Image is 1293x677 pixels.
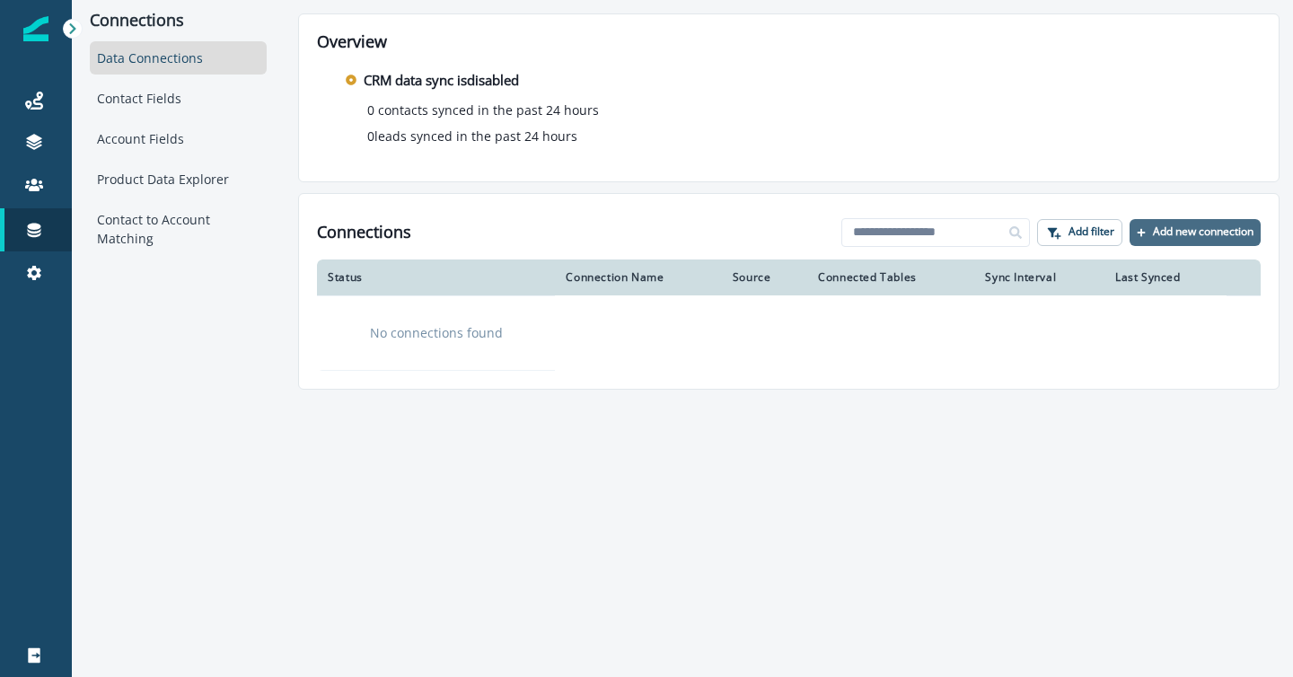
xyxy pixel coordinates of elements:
div: Data Connections [90,41,267,75]
p: Add filter [1069,225,1114,238]
button: Add new connection [1130,219,1261,246]
h2: Overview [317,32,1261,52]
p: Add new connection [1153,225,1253,238]
button: Add filter [1037,219,1122,246]
div: Contact to Account Matching [90,203,267,255]
div: Account Fields [90,122,267,155]
p: Connections [90,11,267,31]
p: CRM data sync is disabled [364,70,519,91]
div: Contact Fields [90,82,267,115]
p: 0 leads synced in the past 24 hours [367,127,577,145]
div: Sync Interval [985,270,1094,285]
div: Last Synced [1115,270,1216,285]
div: Connection Name [566,270,710,285]
div: No connections found [339,311,533,356]
div: Product Data Explorer [90,163,267,196]
h1: Connections [317,223,411,242]
div: Status [328,270,544,285]
div: Source [733,270,797,285]
img: Inflection [23,16,48,41]
p: 0 contacts synced in the past 24 hours [367,101,599,119]
div: Connected Tables [818,270,963,285]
